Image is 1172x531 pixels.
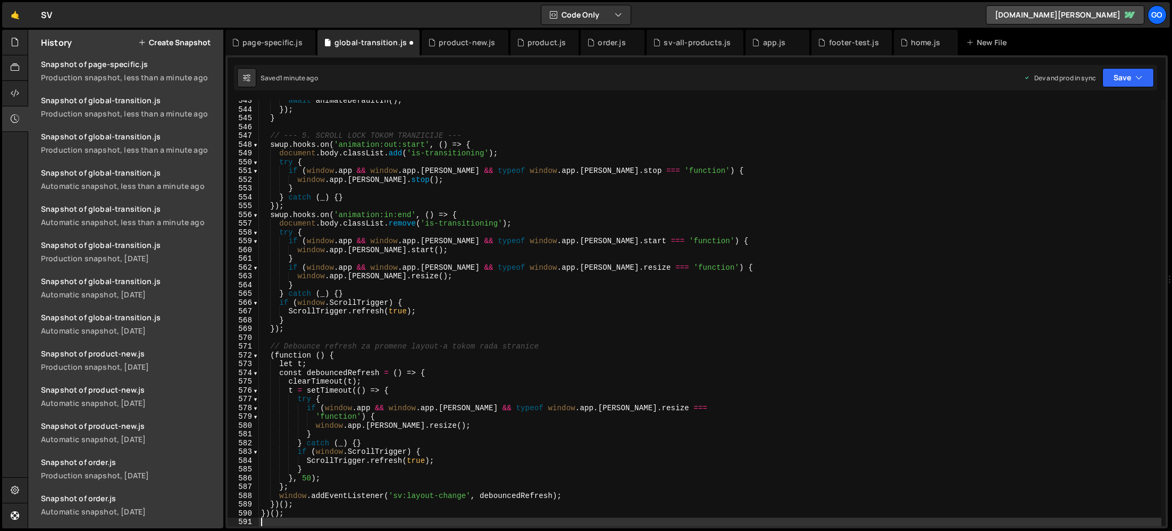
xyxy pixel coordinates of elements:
[228,465,259,474] div: 585
[228,176,259,185] div: 552
[41,493,217,503] div: Snapshot of order.js
[228,123,259,132] div: 546
[41,434,217,444] div: Automatic snapshot, [DATE]
[35,414,223,451] a: Snapshot of product-new.js Automatic snapshot, [DATE]
[541,5,631,24] button: Code Only
[41,349,217,359] div: Snapshot of product-new.js
[41,326,217,336] div: Automatic snapshot, [DATE]
[228,404,259,413] div: 578
[986,5,1144,24] a: [DOMAIN_NAME][PERSON_NAME]
[41,289,217,300] div: Automatic snapshot, [DATE]
[228,509,259,518] div: 590
[763,37,786,48] div: app.js
[35,53,223,89] a: Snapshot of page-specific.jsProduction snapshot, less than a minute ago
[35,306,223,342] a: Snapshot of global-transition.js Automatic snapshot, [DATE]
[41,240,217,250] div: Snapshot of global-transition.js
[41,457,217,467] div: Snapshot of order.js
[35,89,223,125] a: Snapshot of global-transition.jsProduction snapshot, less than a minute ago
[228,474,259,483] div: 586
[228,439,259,448] div: 582
[228,360,259,369] div: 573
[228,149,259,158] div: 549
[35,451,223,487] a: Snapshot of order.js Production snapshot, [DATE]
[439,37,495,48] div: product-new.js
[228,386,259,395] div: 576
[35,378,223,414] a: Snapshot of product-new.js Automatic snapshot, [DATE]
[228,184,259,193] div: 553
[228,105,259,114] div: 544
[35,270,223,306] a: Snapshot of global-transition.js Automatic snapshot, [DATE]
[228,131,259,140] div: 547
[35,125,223,161] a: Snapshot of global-transition.jsProduction snapshot, less than a minute ago
[41,398,217,408] div: Automatic snapshot, [DATE]
[41,253,217,263] div: Production snapshot, [DATE]
[35,234,223,270] a: Snapshot of global-transition.js Production snapshot, [DATE]
[41,59,217,69] div: Snapshot of page-specific.js
[228,412,259,421] div: 579
[228,246,259,255] div: 560
[228,483,259,492] div: 587
[228,202,259,211] div: 555
[41,421,217,431] div: Snapshot of product-new.js
[228,96,259,105] div: 543
[228,211,259,220] div: 556
[228,114,259,123] div: 545
[228,263,259,272] div: 562
[261,73,318,82] div: Saved
[829,37,879,48] div: footer-test.js
[228,457,259,466] div: 584
[228,272,259,281] div: 563
[41,72,217,82] div: Production snapshot, less than a minute ago
[228,492,259,501] div: 588
[228,500,259,509] div: 589
[41,9,52,21] div: SV
[228,395,259,404] div: 577
[228,518,259,527] div: 591
[41,168,217,178] div: Snapshot of global-transition.js
[35,197,223,234] a: Snapshot of global-transition.jsAutomatic snapshot, less than a minute ago
[911,37,940,48] div: home.js
[41,131,217,142] div: Snapshot of global-transition.js
[598,37,625,48] div: order.js
[228,158,259,167] div: 550
[138,38,211,47] button: Create Snapshot
[228,219,259,228] div: 557
[2,2,28,28] a: 🤙
[242,37,303,48] div: page-specific.js
[41,109,217,119] div: Production snapshot, less than a minute ago
[228,430,259,439] div: 581
[41,217,217,227] div: Automatic snapshot, less than a minute ago
[228,342,259,351] div: 571
[228,237,259,246] div: 559
[966,37,1011,48] div: New File
[41,95,217,105] div: Snapshot of global-transition.js
[1102,68,1154,87] button: Save
[41,385,217,395] div: Snapshot of product-new.js
[228,193,259,202] div: 554
[228,167,259,176] div: 551
[41,470,217,480] div: Production snapshot, [DATE]
[35,342,223,378] a: Snapshot of product-new.js Production snapshot, [DATE]
[41,204,217,214] div: Snapshot of global-transition.js
[228,377,259,386] div: 575
[41,37,72,48] h2: History
[228,298,259,308] div: 566
[228,316,259,325] div: 568
[41,276,217,286] div: Snapshot of global-transition.js
[1148,5,1167,24] a: go
[228,289,259,298] div: 565
[228,281,259,290] div: 564
[228,369,259,378] div: 574
[664,37,731,48] div: sv-all-products.js
[334,37,407,48] div: global-transition.js
[41,181,217,191] div: Automatic snapshot, less than a minute ago
[35,487,223,523] a: Snapshot of order.js Automatic snapshot, [DATE]
[228,228,259,237] div: 558
[228,325,259,334] div: 569
[228,307,259,316] div: 567
[228,351,259,360] div: 572
[41,312,217,322] div: Snapshot of global-transition.js
[528,37,566,48] div: product.js
[1024,73,1096,82] div: Dev and prod in sync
